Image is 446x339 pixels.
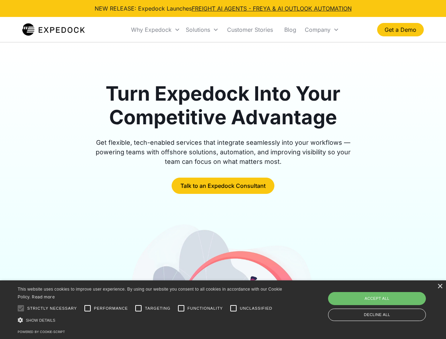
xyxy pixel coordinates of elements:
[188,305,223,311] span: Functionality
[145,305,170,311] span: Targeting
[95,4,352,13] div: NEW RELEASE: Expedock Launches
[186,26,210,33] div: Solutions
[94,305,128,311] span: Performance
[26,318,55,322] span: Show details
[18,330,65,334] a: Powered by cookie-script
[128,18,183,42] div: Why Expedock
[131,26,172,33] div: Why Expedock
[377,23,424,36] a: Get a Demo
[192,5,352,12] a: FREIGHT AI AGENTS - FREYA & AI OUTLOOK AUTOMATION
[88,138,359,166] div: Get flexible, tech-enabled services that integrate seamlessly into your workflows — powering team...
[305,26,331,33] div: Company
[88,82,359,129] h1: Turn Expedock Into Your Competitive Advantage
[172,178,274,194] a: Talk to an Expedock Consultant
[18,287,282,300] span: This website uses cookies to improve user experience. By using our website you consent to all coo...
[183,18,221,42] div: Solutions
[32,294,55,299] a: Read more
[240,305,272,311] span: Unclassified
[22,23,85,37] a: home
[302,18,342,42] div: Company
[22,23,85,37] img: Expedock Logo
[27,305,77,311] span: Strictly necessary
[279,18,302,42] a: Blog
[221,18,279,42] a: Customer Stories
[328,263,446,339] iframe: Chat Widget
[18,316,285,324] div: Show details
